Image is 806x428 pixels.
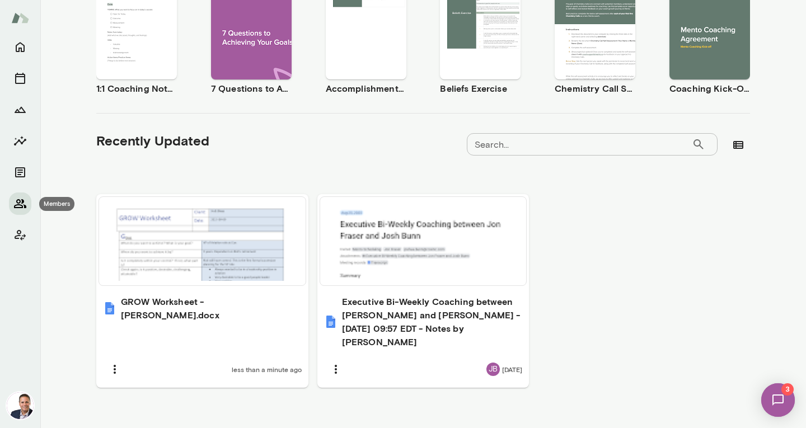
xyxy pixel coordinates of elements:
[96,82,177,95] h6: 1:1 Coaching Notes
[9,98,31,121] button: Growth Plan
[342,295,523,349] h6: Executive Bi-Weekly Coaching between [PERSON_NAME] and [PERSON_NAME] - [DATE] 09:57 EDT - Notes b...
[324,315,338,328] img: Executive Bi-Weekly Coaching between Jon Fraser and Josh Bunn - 2025/08/25 09:57 EDT - Notes by G...
[326,82,406,95] h6: Accomplishment Tracker
[9,224,31,246] button: Client app
[9,36,31,58] button: Home
[669,82,750,95] h6: Coaching Kick-Off | Coaching Agreement
[555,82,635,95] h6: Chemistry Call Self-Assessment [Coaches only]
[11,7,29,29] img: Mento
[211,82,292,95] h6: 7 Questions to Achieving Your Goals
[96,131,209,149] h5: Recently Updated
[7,392,34,419] img: Jon Fraser
[39,197,74,211] div: Members
[103,302,116,315] img: GROW Worksheet - Josh Bunn.docx
[440,82,521,95] h6: Beliefs Exercise
[486,363,500,376] div: JB
[9,192,31,215] button: Members
[502,365,522,374] span: [DATE]
[9,130,31,152] button: Insights
[121,295,302,322] h6: GROW Worksheet - [PERSON_NAME].docx
[9,161,31,184] button: Documents
[9,67,31,90] button: Sessions
[232,365,302,374] span: less than a minute ago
